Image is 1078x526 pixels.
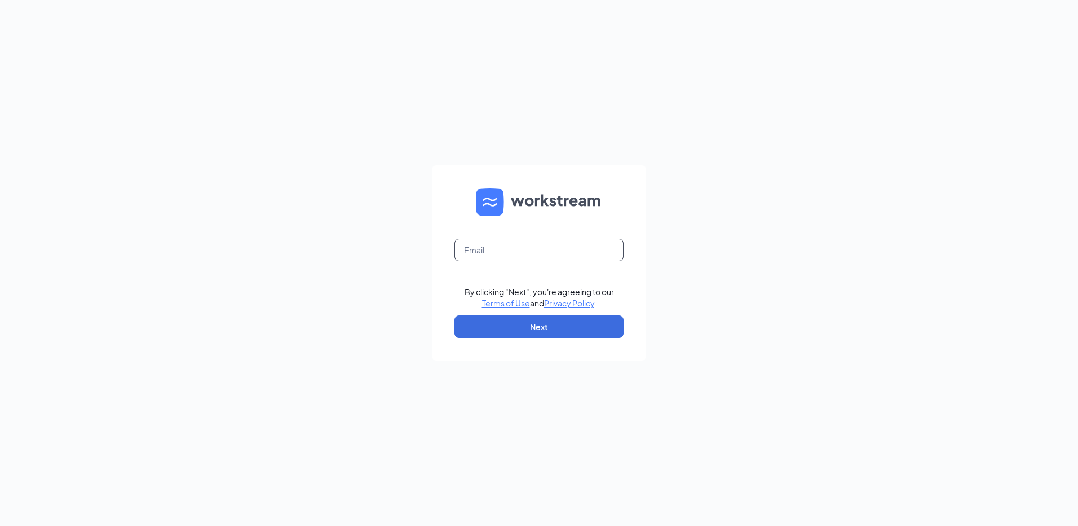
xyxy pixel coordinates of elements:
img: WS logo and Workstream text [476,188,602,216]
div: By clicking "Next", you're agreeing to our and . [465,286,614,309]
input: Email [454,239,624,261]
a: Privacy Policy [544,298,594,308]
a: Terms of Use [482,298,530,308]
button: Next [454,315,624,338]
